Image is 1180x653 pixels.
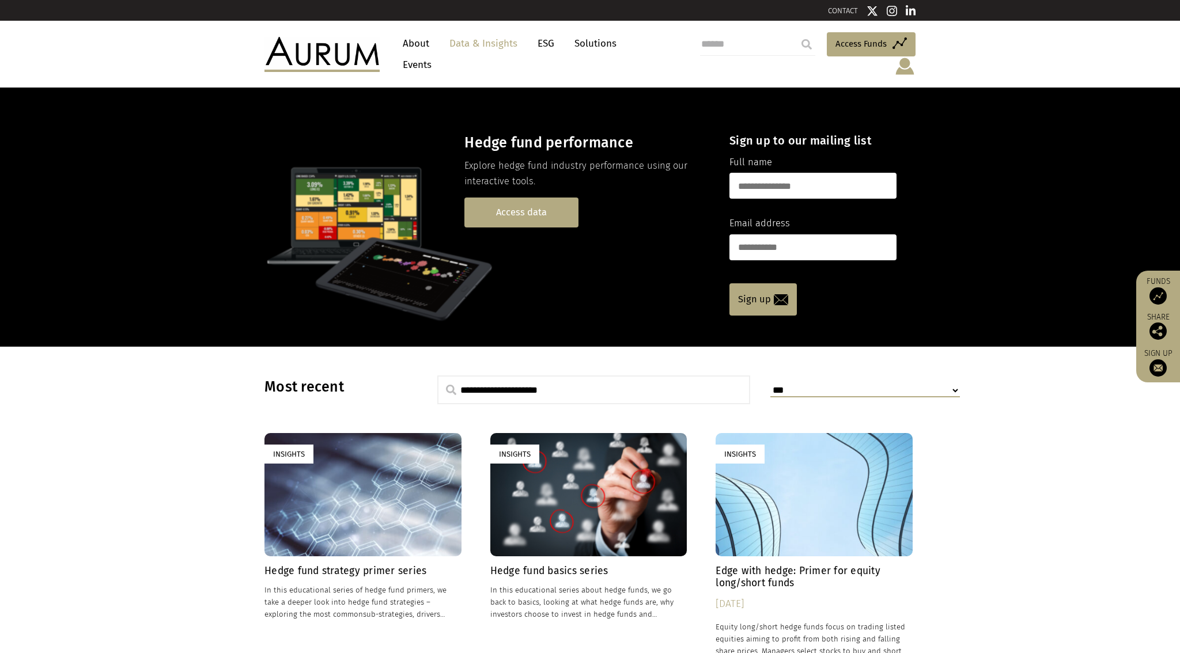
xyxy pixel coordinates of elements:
[397,33,435,54] a: About
[1142,348,1174,377] a: Sign up
[363,610,413,618] span: sub-strategies
[1142,313,1174,340] div: Share
[444,33,523,54] a: Data & Insights
[1149,359,1167,377] img: Sign up to our newsletter
[835,37,887,51] span: Access Funds
[1149,322,1167,340] img: Share this post
[264,565,462,577] h4: Hedge fund strategy primer series
[827,32,916,56] a: Access Funds
[729,283,797,316] a: Sign up
[264,445,313,464] div: Insights
[716,565,913,589] h4: Edge with hedge: Primer for equity long/short funds
[867,5,878,17] img: Twitter icon
[464,134,709,151] h3: Hedge fund performance
[264,584,462,620] p: In this educational series of hedge fund primers, we take a deeper look into hedge fund strategie...
[729,134,897,147] h4: Sign up to our mailing list
[446,385,456,395] img: search.svg
[264,37,380,71] img: Aurum
[716,596,913,612] div: [DATE]
[729,216,790,231] label: Email address
[490,584,687,620] p: In this educational series about hedge funds, we go back to basics, looking at what hedge funds a...
[464,158,709,189] p: Explore hedge fund industry performance using our interactive tools.
[490,565,687,577] h4: Hedge fund basics series
[795,33,818,56] input: Submit
[774,294,788,305] img: email-icon
[716,445,765,464] div: Insights
[1149,287,1167,305] img: Access Funds
[894,56,916,76] img: account-icon.svg
[1142,276,1174,305] a: Funds
[569,33,622,54] a: Solutions
[828,6,858,15] a: CONTACT
[464,198,578,227] a: Access data
[490,445,539,464] div: Insights
[729,155,772,170] label: Full name
[264,378,409,396] h3: Most recent
[887,5,897,17] img: Instagram icon
[906,5,916,17] img: Linkedin icon
[532,33,560,54] a: ESG
[397,54,432,75] a: Events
